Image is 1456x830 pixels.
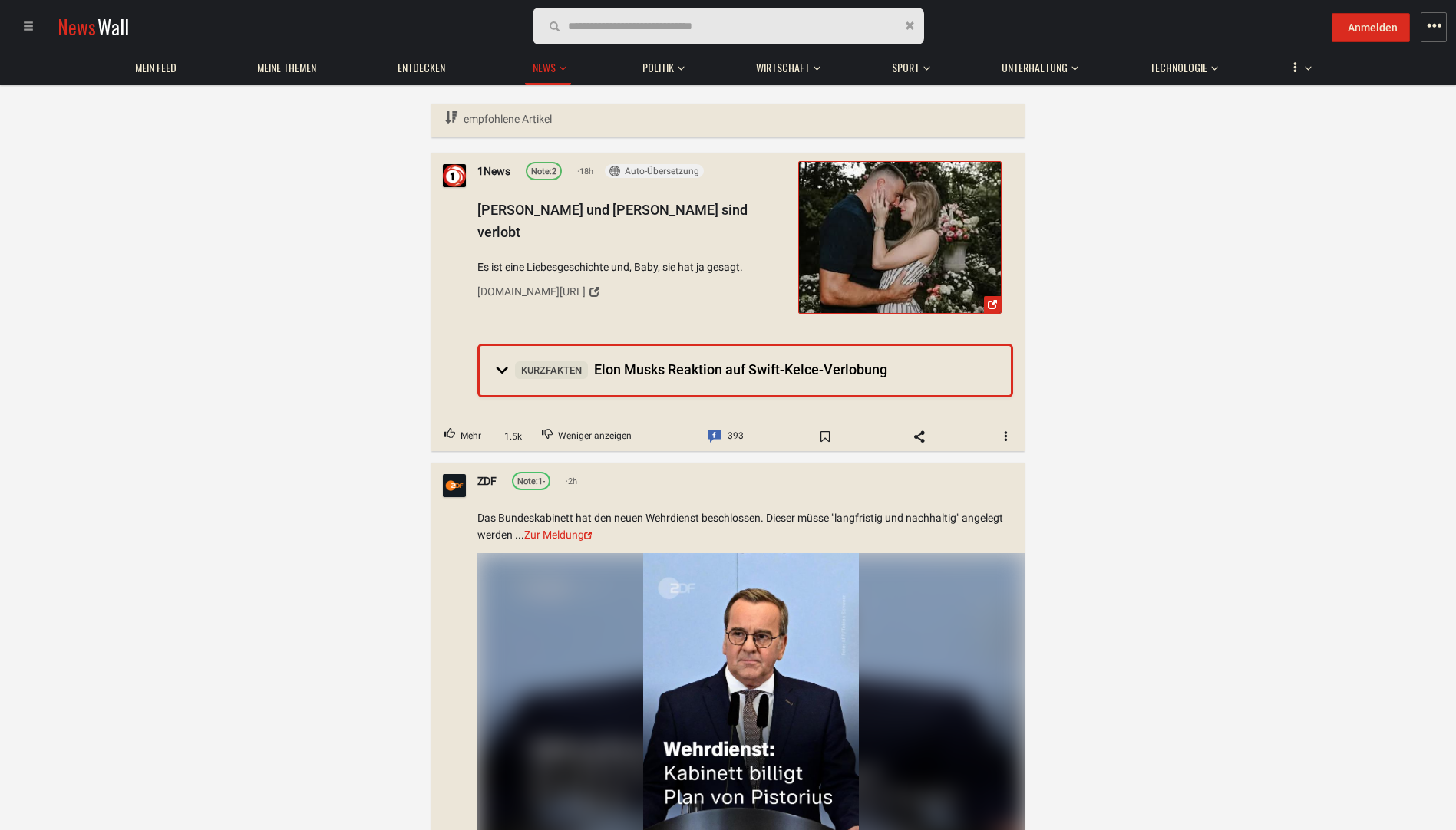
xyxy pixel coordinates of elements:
[525,46,571,85] button: News
[1142,53,1215,83] a: Technologie
[884,46,930,83] button: Sport
[525,53,563,83] a: News
[464,113,552,125] span: empfohlene Artikel
[994,53,1075,83] a: Unterhaltung
[1348,21,1398,34] span: Anmelden
[480,346,1011,395] summary: KurzfaktenElon Musks Reaktion auf Swift-Kelce-Verlobung
[748,46,820,83] button: Wirtschaft
[477,202,748,240] span: [PERSON_NAME] und [PERSON_NAME] sind verlobt
[526,162,562,180] a: Note:2
[524,529,592,541] a: Zur Meldung
[443,474,466,497] img: Profilbild von ZDF
[798,161,1002,314] a: Taylor Swift und Travis Kelce sind verlobt
[477,279,787,305] a: [DOMAIN_NAME][URL]
[443,164,466,187] img: Profilbild von 1News
[529,422,645,451] button: Downvote
[1002,61,1068,74] span: Unterhaltung
[443,104,554,135] a: empfohlene Artikel
[728,427,744,446] span: 393
[477,509,1013,544] div: Das Bundeskabinett hat den neuen Wehrdienst beschlossen. Dieser müsse "langfristig und nachhaltig...
[884,53,927,83] a: Sport
[577,165,593,179] span: 18h
[799,162,1001,313] img: Taylor Swift und Travis Kelce sind verlobt
[500,430,527,444] span: 1.5k
[1142,46,1218,83] button: Technologie
[605,164,704,178] button: Auto-Übersetzung
[477,473,497,489] a: ZDF
[1150,61,1207,74] span: Technologie
[531,165,556,179] div: 2
[257,61,316,74] span: Meine Themen
[515,361,887,377] span: Elon Musks Reaktion auf Swift-Kelce-Verlobung
[533,61,556,74] span: News
[756,61,810,74] span: Wirtschaft
[97,12,129,41] span: Wall
[1332,13,1410,42] button: Anmelden
[642,61,674,74] span: Politik
[531,166,552,176] span: Note:
[58,12,129,41] a: NewsWall
[477,259,787,275] span: Es ist eine Liebesgeschichte und, Baby, sie hat ja gesagt.
[994,46,1078,83] button: Unterhaltung
[477,163,510,180] a: 1News
[635,53,682,83] a: Politik
[398,61,445,74] span: Entdecken
[803,424,847,449] span: Bookmark
[566,475,577,489] span: 2h
[695,422,757,451] a: Comment
[135,61,177,74] span: Mein Feed
[512,472,550,490] a: Note:1-
[892,61,919,74] span: Sport
[477,283,586,300] div: [DOMAIN_NAME][URL]
[58,12,96,41] span: News
[515,361,588,379] span: Kurzfakten
[517,475,545,489] div: 1-
[431,422,494,451] button: Upvote
[461,427,481,446] span: Mehr
[748,53,817,83] a: Wirtschaft
[558,427,632,446] span: Weniger anzeigen
[517,476,538,486] span: Note:
[635,46,685,83] button: Politik
[897,424,942,449] span: Share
